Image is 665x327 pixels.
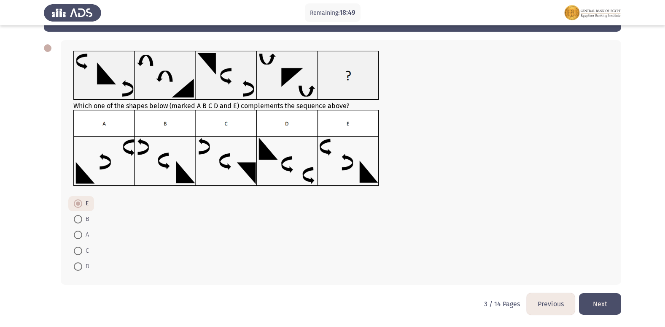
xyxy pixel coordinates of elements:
[73,110,379,186] img: UkFYMDA3NUIucG5nMTYyMjAzMjM1ODExOQ==.png
[73,51,379,100] img: UkFYMDA3NUEucG5nMTYyMjAzMjMyNjEwNA==.png
[310,8,355,18] p: Remaining:
[339,8,355,16] span: 18:49
[82,199,89,209] span: E
[564,1,621,25] img: Assessment logo of FOCUS Assessment 3 Modules EN
[82,214,89,224] span: B
[82,246,89,256] span: C
[73,51,608,188] div: Which one of the shapes below (marked A B C D and E) complements the sequence above?
[527,293,575,315] button: load previous page
[579,293,621,315] button: load next page
[82,230,89,240] span: A
[484,300,520,308] p: 3 / 14 Pages
[44,1,101,25] img: Assess Talent Management logo
[82,262,89,272] span: D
